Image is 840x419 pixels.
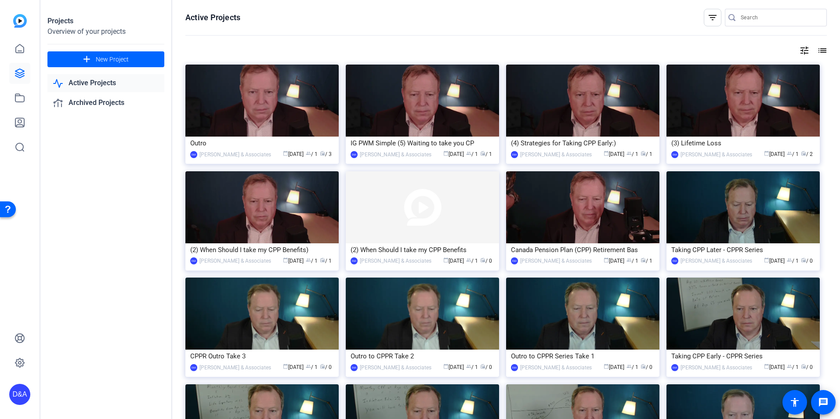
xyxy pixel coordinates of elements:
[306,257,311,263] span: group
[480,151,485,156] span: radio
[480,364,492,370] span: / 0
[626,151,638,157] span: / 1
[641,258,652,264] span: / 1
[681,150,752,159] div: [PERSON_NAME] & Associates
[511,364,518,371] div: D&A
[466,258,478,264] span: / 1
[671,137,815,150] div: (3) Lifetime Loss
[199,256,271,265] div: [PERSON_NAME] & Associates
[604,364,609,369] span: calendar_today
[9,384,30,405] div: D&A
[190,350,334,363] div: CPPR Outro Take 3
[47,16,164,26] div: Projects
[466,364,478,370] span: / 1
[787,258,799,264] span: / 1
[320,151,325,156] span: radio
[511,137,655,150] div: (4) Strategies for Taking CPP Early:)
[671,350,815,363] div: Taking CPP Early - CPPR Series
[764,257,769,263] span: calendar_today
[787,151,792,156] span: group
[351,243,494,256] div: (2) When Should I take my CPP Benefits
[320,364,332,370] span: / 0
[604,258,624,264] span: [DATE]
[801,257,806,263] span: radio
[351,257,358,264] div: D&A
[707,12,718,23] mat-icon: filter_list
[190,243,334,256] div: (2) When Should I take my CPP Benefits)
[604,257,609,263] span: calendar_today
[443,364,464,370] span: [DATE]
[480,364,485,369] span: radio
[306,364,318,370] span: / 1
[626,364,632,369] span: group
[520,150,592,159] div: [PERSON_NAME] & Associates
[520,363,592,372] div: [PERSON_NAME] & Associates
[671,243,815,256] div: Taking CPP Later - CPPR Series
[764,364,769,369] span: calendar_today
[306,258,318,264] span: / 1
[741,12,820,23] input: Search
[511,243,655,256] div: Canada Pension Plan (CPP) Retirement Bas
[199,363,271,372] div: [PERSON_NAME] & Associates
[96,55,129,64] span: New Project
[801,151,813,157] span: / 2
[626,258,638,264] span: / 1
[283,364,304,370] span: [DATE]
[283,258,304,264] span: [DATE]
[47,26,164,37] div: Overview of your projects
[787,364,792,369] span: group
[520,256,592,265] div: [PERSON_NAME] & Associates
[443,151,464,157] span: [DATE]
[47,74,164,92] a: Active Projects
[360,256,431,265] div: [PERSON_NAME] & Associates
[320,257,325,263] span: radio
[283,364,288,369] span: calendar_today
[641,364,652,370] span: / 0
[185,12,240,23] h1: Active Projects
[360,363,431,372] div: [PERSON_NAME] & Associates
[306,151,311,156] span: group
[190,151,197,158] div: D&A
[511,151,518,158] div: D&A
[604,151,609,156] span: calendar_today
[351,151,358,158] div: D&A
[511,257,518,264] div: D&A
[443,257,449,263] span: calendar_today
[641,364,646,369] span: radio
[641,257,646,263] span: radio
[641,151,646,156] span: radio
[306,364,311,369] span: group
[47,94,164,112] a: Archived Projects
[466,151,471,156] span: group
[799,45,810,56] mat-icon: tune
[320,364,325,369] span: radio
[351,364,358,371] div: D&A
[787,364,799,370] span: / 1
[480,258,492,264] span: / 0
[816,45,827,56] mat-icon: list
[641,151,652,157] span: / 1
[818,397,829,408] mat-icon: message
[787,257,792,263] span: group
[283,151,304,157] span: [DATE]
[443,258,464,264] span: [DATE]
[681,256,752,265] div: [PERSON_NAME] & Associates
[681,363,752,372] div: [PERSON_NAME] & Associates
[81,54,92,65] mat-icon: add
[764,151,785,157] span: [DATE]
[764,364,785,370] span: [DATE]
[626,257,632,263] span: group
[360,150,431,159] div: [PERSON_NAME] & Associates
[671,151,678,158] div: D&A
[787,151,799,157] span: / 1
[199,150,271,159] div: [PERSON_NAME] & Associates
[764,151,769,156] span: calendar_today
[764,258,785,264] span: [DATE]
[351,350,494,363] div: Outro to CPPR Take 2
[320,258,332,264] span: / 1
[801,364,806,369] span: radio
[604,364,624,370] span: [DATE]
[604,151,624,157] span: [DATE]
[480,151,492,157] span: / 1
[466,257,471,263] span: group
